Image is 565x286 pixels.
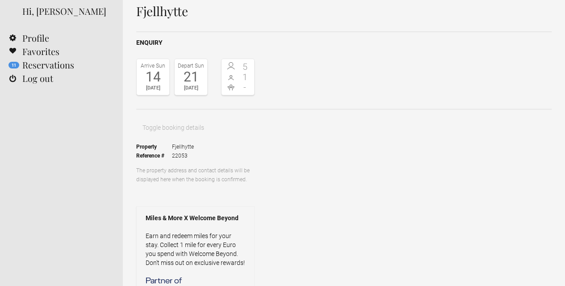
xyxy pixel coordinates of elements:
[146,232,245,266] a: Earn and redeem miles for your stay. Collect 1 mile for every Euro you spend with Welcome Beyond....
[177,70,205,84] div: 21
[139,84,167,93] div: [DATE]
[172,142,194,151] span: Fjellhytte
[177,61,205,70] div: Depart Sun
[177,84,205,93] div: [DATE]
[238,62,252,71] span: 5
[139,61,167,70] div: Arrive Sun
[136,151,172,160] strong: Reference #
[136,38,552,47] h2: Enquiry
[146,213,245,222] strong: Miles & More X Welcome Beyond
[238,83,252,92] span: -
[22,4,109,18] div: Hi, [PERSON_NAME]
[8,62,19,68] flynt-notification-badge: 11
[139,70,167,84] div: 14
[136,4,552,18] h1: Fjellhytte
[136,119,210,137] button: Toggle booking details
[136,142,172,151] strong: Property
[136,166,255,184] p: The property address and contact details will be displayed here when the booking is confirmed.
[238,73,252,81] span: 1
[172,151,194,160] span: 22053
